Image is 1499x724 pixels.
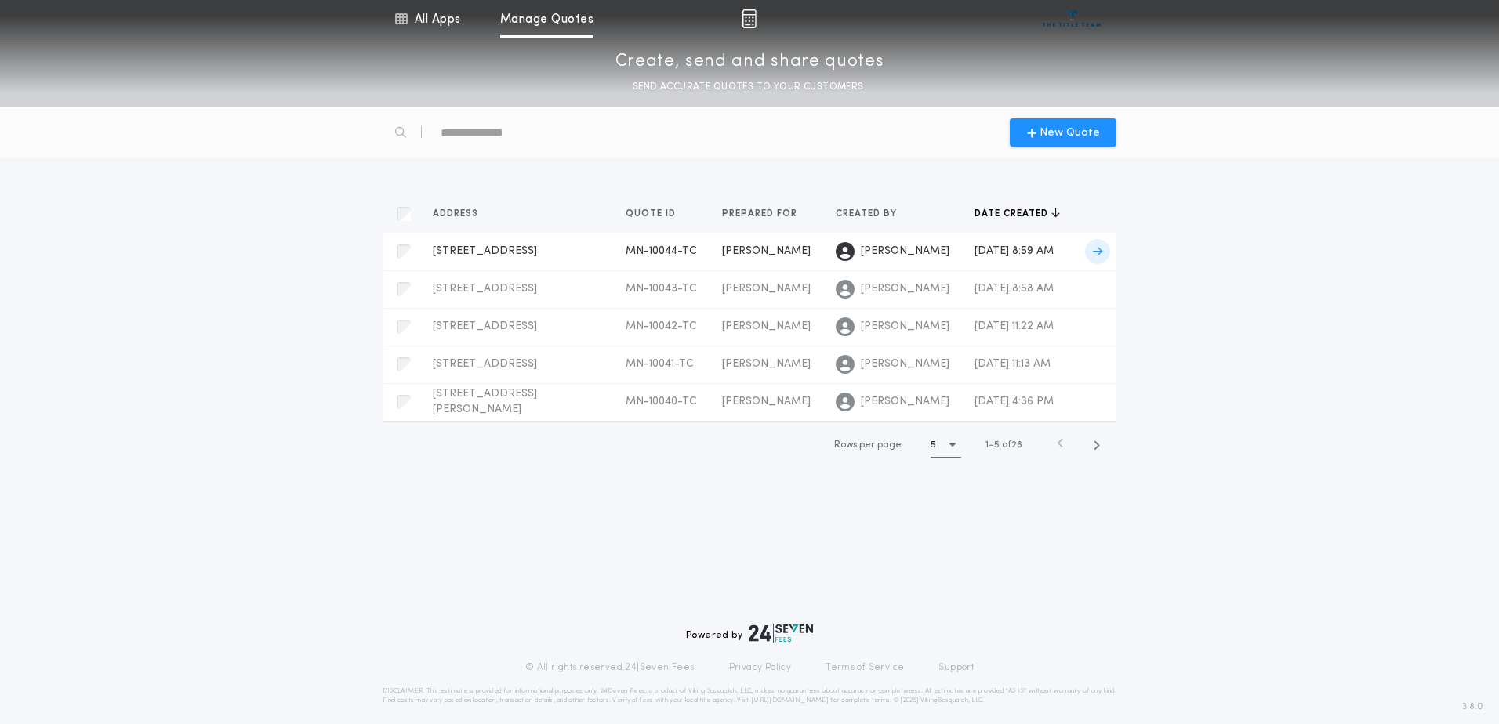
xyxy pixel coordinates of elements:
span: [PERSON_NAME] [722,396,811,407]
button: 5 [931,433,961,458]
button: Quote ID [626,206,688,222]
span: MN-10042-TC [626,320,697,332]
span: [PERSON_NAME] [722,320,811,332]
p: SEND ACCURATE QUOTES TO YOUR CUSTOMERS. [633,79,866,95]
img: img [742,9,757,28]
p: © All rights reserved. 24|Seven Fees [525,661,695,674]
span: [STREET_ADDRESS] [433,245,537,257]
span: New Quote [1040,125,1100,141]
span: 1 [985,440,989,450]
span: [DATE] 4:36 PM [975,396,1054,407]
button: Created by [836,206,909,222]
span: [DATE] 11:22 AM [975,320,1054,332]
a: Support [938,661,974,674]
span: [PERSON_NAME] [722,283,811,295]
span: [DATE] 8:58 AM [975,283,1054,295]
span: MN-10044-TC [626,245,697,257]
span: MN-10040-TC [626,396,697,407]
span: Prepared for [722,208,800,220]
a: Terms of Service [826,661,904,674]
span: [PERSON_NAME] [861,357,949,372]
span: [STREET_ADDRESS] [433,283,537,295]
span: [PERSON_NAME] [861,281,949,297]
p: DISCLAIMER: This estimate is provided for informational purposes only. 24|Seven Fees, a product o... [383,686,1116,705]
span: [PERSON_NAME] [722,358,811,370]
p: Create, send and share quotes [615,49,884,74]
div: Powered by [686,624,813,643]
span: [PERSON_NAME] [861,394,949,410]
span: Rows per page: [834,440,904,450]
button: Address [433,206,490,222]
span: MN-10041-TC [626,358,694,370]
span: 5 [994,440,1000,450]
span: [STREET_ADDRESS] [433,358,537,370]
span: 3.8.0 [1462,700,1483,714]
span: of 26 [1002,438,1022,452]
span: [PERSON_NAME] [861,319,949,335]
img: logo [749,624,813,643]
a: [URL][DOMAIN_NAME] [751,697,829,704]
img: vs-icon [1043,11,1102,27]
span: [STREET_ADDRESS] [433,320,537,332]
span: Address [433,208,481,220]
a: Privacy Policy [729,661,792,674]
button: New Quote [1010,118,1116,147]
span: [DATE] 8:59 AM [975,245,1054,257]
span: Created by [836,208,900,220]
span: Date created [975,208,1051,220]
span: [DATE] 11:13 AM [975,358,1051,370]
button: Date created [975,206,1060,222]
span: [PERSON_NAME] [722,245,811,257]
span: [STREET_ADDRESS][PERSON_NAME] [433,388,537,415]
span: MN-10043-TC [626,283,697,295]
span: Quote ID [626,208,679,220]
span: [PERSON_NAME] [861,244,949,259]
h1: 5 [931,437,936,453]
